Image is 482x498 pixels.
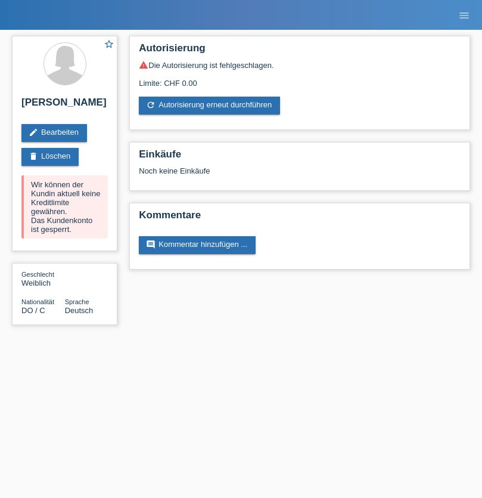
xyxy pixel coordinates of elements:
div: Weiblich [21,270,65,287]
h2: [PERSON_NAME] [21,97,108,115]
a: star_border [104,39,114,51]
i: warning [139,60,148,70]
a: commentKommentar hinzufügen ... [139,236,256,254]
a: menu [452,11,476,18]
div: Noch keine Einkäufe [139,166,461,184]
i: star_border [104,39,114,50]
span: Deutsch [65,306,94,315]
i: refresh [146,100,156,110]
a: editBearbeiten [21,124,87,142]
span: Geschlecht [21,271,54,278]
i: delete [29,151,38,161]
div: Die Autorisierung ist fehlgeschlagen. [139,60,461,70]
h2: Einkäufe [139,149,461,166]
span: Dominikanische Republik / C / 30.10.2021 [21,306,45,315]
i: comment [146,240,156,249]
span: Nationalität [21,298,54,305]
i: edit [29,128,38,137]
a: refreshAutorisierung erneut durchführen [139,97,280,115]
h2: Kommentare [139,209,461,227]
a: deleteLöschen [21,148,79,166]
div: Limite: CHF 0.00 [139,70,461,88]
div: Wir können der Kundin aktuell keine Kreditlimite gewähren. Das Kundenkonto ist gesperrt. [21,175,108,239]
i: menu [458,10,470,21]
h2: Autorisierung [139,42,461,60]
span: Sprache [65,298,89,305]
